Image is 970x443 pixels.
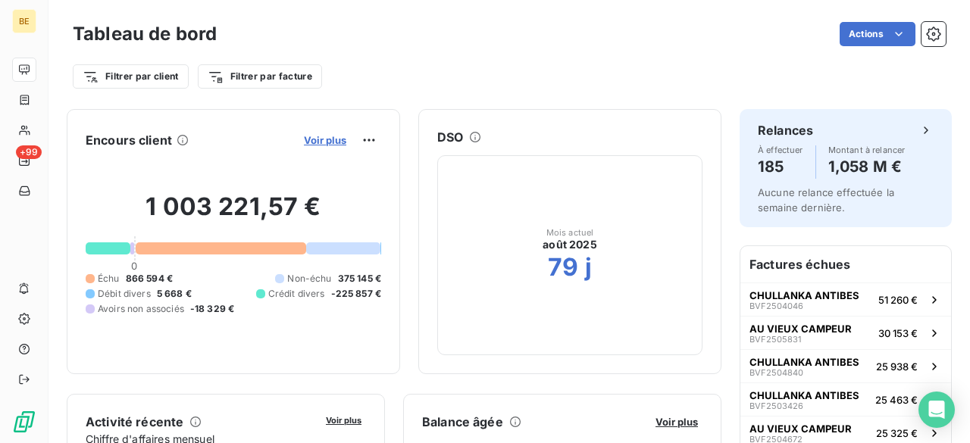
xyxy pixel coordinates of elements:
[131,260,137,272] span: 0
[749,301,803,310] span: BVF2504046
[548,252,578,282] h2: 79
[918,392,955,428] div: Open Intercom Messenger
[876,360,918,373] span: 25 938 €
[749,323,852,335] span: AU VIEUX CAMPEUR
[543,237,596,252] span: août 2025
[758,186,894,214] span: Aucune relance effectuée la semaine dernière.
[98,272,120,285] span: Échu
[876,427,918,439] span: 25 325 €
[86,192,381,237] h2: 1 003 221,57 €
[749,335,801,344] span: BVF2505831
[878,327,918,339] span: 30 153 €
[287,272,331,285] span: Non-échu
[749,401,803,410] span: BVF2503426
[758,145,803,154] span: À effectuer
[326,415,361,426] span: Voir plus
[740,382,951,416] button: CHULLANKA ANTIBESBVF250342625 463 €
[585,252,592,282] h2: j
[840,22,915,46] button: Actions
[828,154,906,179] h4: 1,058 M €
[12,9,36,33] div: BE
[86,413,183,431] h6: Activité récente
[157,287,192,301] span: 5 668 €
[740,349,951,382] button: CHULLANKA ANTIBESBVF250484025 938 €
[73,64,189,89] button: Filtrer par client
[268,287,325,301] span: Crédit divers
[651,415,702,429] button: Voir plus
[437,128,463,146] h6: DSO
[875,394,918,406] span: 25 463 €
[98,287,151,301] span: Débit divers
[740,246,951,282] h6: Factures échues
[749,356,859,368] span: CHULLANKA ANTIBES
[126,272,173,285] span: 866 594 €
[749,423,852,435] span: AU VIEUX CAMPEUR
[749,389,859,401] span: CHULLANKA ANTIBES
[828,145,906,154] span: Montant à relancer
[749,289,859,301] span: CHULLANKA ANTIBES
[12,148,36,173] a: +99
[749,368,803,377] span: BVF2504840
[304,134,346,146] span: Voir plus
[73,20,217,48] h3: Tableau de bord
[12,410,36,434] img: Logo LeanPay
[299,133,351,147] button: Voir plus
[16,145,42,159] span: +99
[321,413,366,426] button: Voir plus
[422,413,503,431] h6: Balance âgée
[740,282,951,316] button: CHULLANKA ANTIBESBVF250404651 260 €
[656,416,698,428] span: Voir plus
[190,302,234,316] span: -18 329 €
[740,316,951,349] button: AU VIEUX CAMPEURBVF250583130 153 €
[331,287,382,301] span: -225 857 €
[878,294,918,306] span: 51 260 €
[758,121,813,139] h6: Relances
[758,154,803,179] h4: 185
[338,272,381,285] span: 375 145 €
[198,64,322,89] button: Filtrer par facture
[86,131,172,149] h6: Encours client
[98,302,184,316] span: Avoirs non associés
[546,228,594,237] span: Mois actuel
